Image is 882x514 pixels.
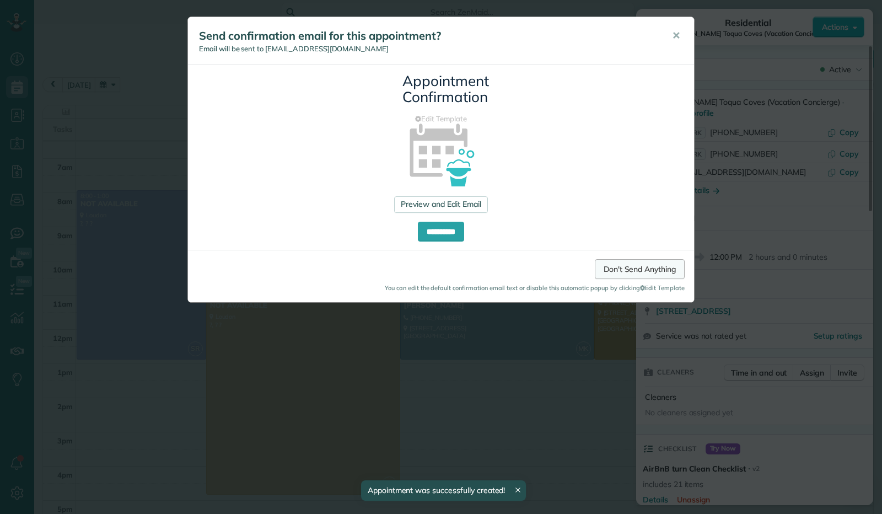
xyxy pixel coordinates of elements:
img: appointment_confirmation_icon-141e34405f88b12ade42628e8c248340957700ab75a12ae832a8710e9b578dc5.png [392,104,491,203]
span: Email will be sent to [EMAIL_ADDRESS][DOMAIN_NAME] [199,44,389,53]
span: ✕ [672,29,680,42]
div: Appointment was successfully created! [361,480,526,501]
a: Don't Send Anything [595,259,685,279]
h5: Send confirmation email for this appointment? [199,28,657,44]
a: Edit Template [196,114,686,124]
a: Preview and Edit Email [394,196,487,213]
small: You can edit the default confirmation email text or disable this automatic popup by clicking Edit... [197,283,685,292]
h3: Appointment Confirmation [402,73,480,105]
